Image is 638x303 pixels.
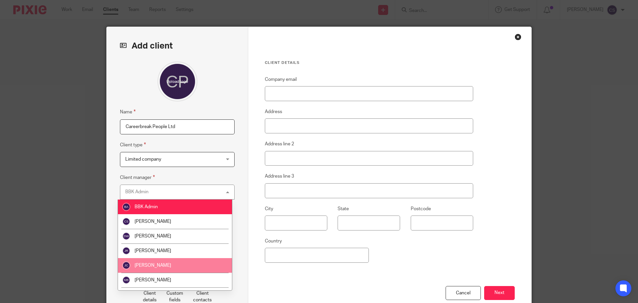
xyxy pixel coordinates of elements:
[135,278,171,282] span: [PERSON_NAME]
[265,108,282,115] label: Address
[122,203,130,211] img: svg%3E
[411,206,431,212] label: Postcode
[265,141,294,147] label: Address line 2
[265,238,282,244] label: Country
[120,108,136,116] label: Name
[135,248,171,253] span: [PERSON_NAME]
[515,34,521,40] div: Close this dialog window
[265,206,273,212] label: City
[135,219,171,224] span: [PERSON_NAME]
[484,286,515,300] button: Next
[338,206,349,212] label: State
[265,60,473,66] h3: Client details
[135,234,171,238] span: [PERSON_NAME]
[446,286,481,300] div: Cancel
[122,232,130,240] img: svg%3E
[122,218,130,226] img: svg%3E
[265,76,297,83] label: Company email
[120,174,155,181] label: Client manager
[122,261,130,269] img: svg%3E
[125,190,149,194] div: BBK Admin
[122,247,130,255] img: svg%3E
[135,263,171,268] span: [PERSON_NAME]
[125,157,161,162] span: Limited company
[135,205,158,209] span: BBK Admin
[122,276,130,284] img: svg%3E
[120,40,235,52] h2: Add client
[120,141,146,149] label: Client type
[265,173,294,180] label: Address line 3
